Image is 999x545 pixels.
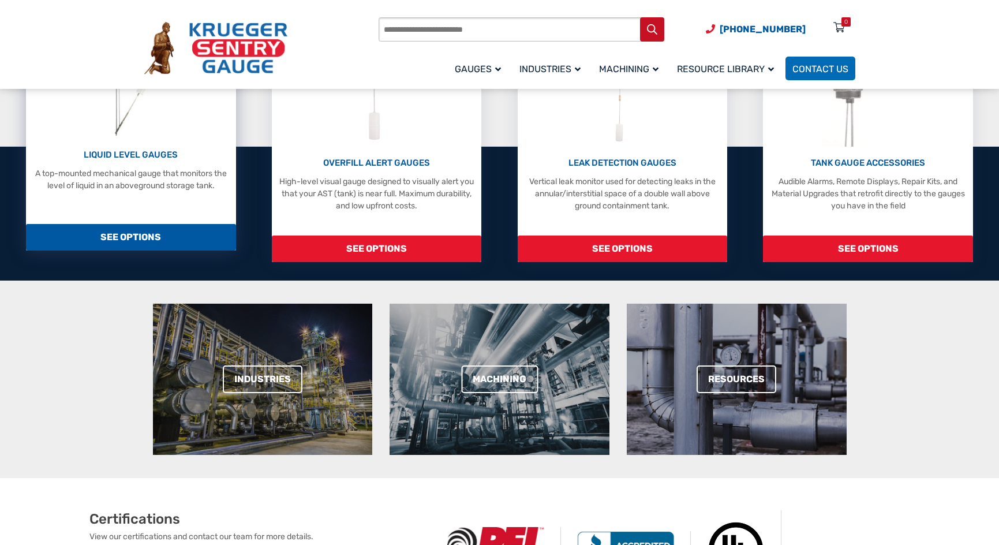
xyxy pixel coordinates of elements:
span: SEE OPTIONS [26,224,236,251]
img: Leak Detection Gauges [600,37,645,147]
p: Vertical leak monitor used for detecting leaks in the annular/interstitial space of a double wall... [523,176,722,212]
a: Industries [512,55,592,82]
img: Krueger Sentry Gauge [144,22,287,75]
span: Machining [599,64,658,74]
a: Phone Number (920) 434-8860 [706,22,806,36]
span: SEE OPTIONS [272,236,482,262]
a: Industries [223,365,302,393]
span: SEE OPTIONS [763,236,973,262]
img: Overfill Alert Gauges [351,37,402,147]
a: Resource Library [670,55,785,82]
a: Contact Us [785,57,855,80]
p: LIQUID LEVEL GAUGES [32,148,230,162]
a: Liquid Level Gauges LIQUID LEVEL GAUGES A top-mounted mechanical gauge that monitors the level of... [26,20,236,251]
a: Machining [592,55,670,82]
span: Industries [519,64,581,74]
span: Contact Us [792,64,848,74]
a: Machining [461,365,538,393]
span: SEE OPTIONS [518,236,728,262]
span: [PHONE_NUMBER] [720,24,806,35]
p: View our certifications and contact our team for more details. [89,531,431,543]
span: Gauges [455,64,501,74]
p: A top-mounted mechanical gauge that monitors the level of liquid in an aboveground storage tank. [32,167,230,192]
img: Tank Gauge Accessories [822,37,915,147]
a: Tank Gauge Accessories TANK GAUGE ACCESSORIES Audible Alarms, Remote Displays, Repair Kits, and M... [763,31,973,262]
p: LEAK DETECTION GAUGES [523,156,722,170]
p: TANK GAUGE ACCESSORIES [769,156,967,170]
h2: Certifications [89,510,431,528]
a: Leak Detection Gauges LEAK DETECTION GAUGES Vertical leak monitor used for detecting leaks in the... [518,31,728,262]
span: Resource Library [677,64,774,74]
p: OVERFILL ALERT GAUGES [278,156,476,170]
a: Gauges [448,55,512,82]
p: High-level visual gauge designed to visually alert you that your AST (tank) is near full. Maximum... [278,176,476,212]
p: Audible Alarms, Remote Displays, Repair Kits, and Material Upgrades that retrofit directly to the... [769,176,967,212]
a: Resources [697,365,776,393]
div: 0 [844,17,848,27]
a: Overfill Alert Gauges OVERFILL ALERT GAUGES High-level visual gauge designed to visually alert yo... [272,31,482,262]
